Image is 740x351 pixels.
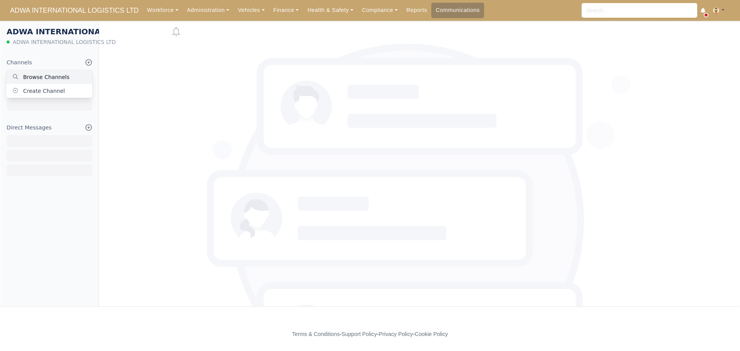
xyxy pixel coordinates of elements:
div: - - - [150,330,590,339]
a: Privacy Policy [379,331,413,337]
h1: ADWA INTERNATIONAL LOGISTICS LTD [7,27,172,37]
a: Cookie Policy [415,331,448,337]
a: Administration [183,3,234,18]
a: Health & Safety [303,3,358,18]
div: Direct Messages [7,123,52,132]
div: Channels [7,58,32,67]
a: Support Policy [341,331,377,337]
iframe: Chat Widget [701,314,740,351]
a: Vehicles [234,3,269,18]
a: Browse Channels [6,70,92,84]
a: Create Channel [6,84,92,98]
span: ADWA INTERNATIONAL LOGISTICS LTD [13,38,116,46]
a: Communications [431,3,484,18]
a: Reports [402,3,431,18]
a: Terms & Conditions [292,331,340,337]
a: Compliance [358,3,402,18]
a: Finance [269,3,303,18]
a: Workforce [143,3,183,18]
input: Search... [582,3,697,18]
a: ADWA INTERNATIONAL LOGISTICS LTD [6,3,143,18]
